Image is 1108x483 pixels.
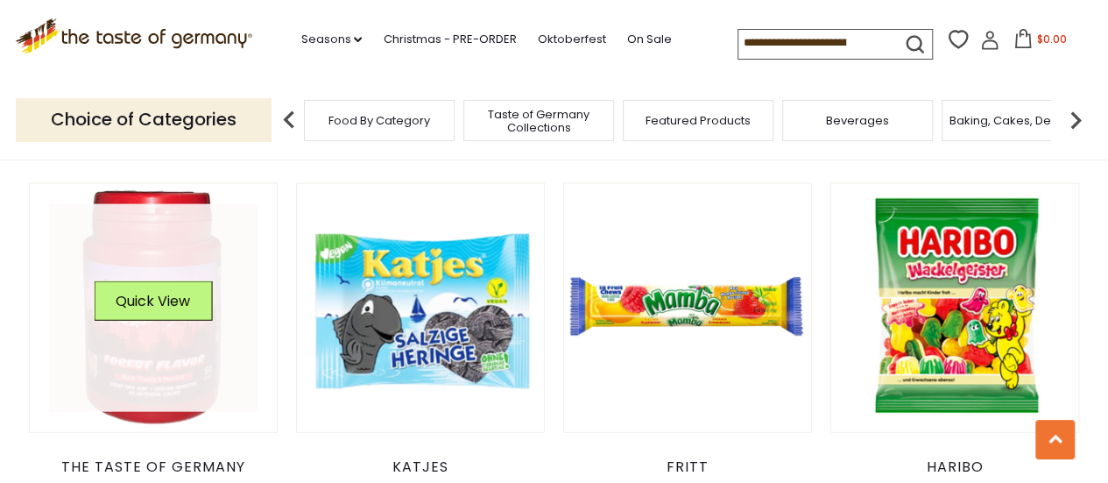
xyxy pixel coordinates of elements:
[30,184,278,432] img: The Taste of Germany "Forest Flavors" Black Cherry & Menthol Chewing Gums, 50pc
[469,108,609,134] a: Taste of Germany Collections
[537,30,605,49] a: Oktoberfest
[563,458,813,476] div: Fritt
[300,30,362,49] a: Seasons
[383,30,516,49] a: Christmas - PRE-ORDER
[831,184,1079,432] img: Haribo "Wackelgeister" Wobbly Ghosts Gummy Candies, 160g - Made in Germany
[626,30,671,49] a: On Sale
[949,114,1085,127] a: Baking, Cakes, Desserts
[1036,32,1066,46] span: $0.00
[16,98,272,141] p: Choice of Categories
[297,184,545,432] img: Katjes "Salzige Heringe" Licorice Fish Candies, 175g - Made In Germany
[1003,29,1077,55] button: $0.00
[646,114,751,127] a: Featured Products
[296,458,546,476] div: Katjes
[830,458,1080,476] div: Haribo
[328,114,430,127] a: Food By Category
[94,281,212,321] button: Quick View
[29,458,279,476] div: The Taste of Germany
[272,103,307,138] img: previous arrow
[564,184,812,432] img: Mamba Mixed Fruit Chewy Candies, 2.8 oz
[1058,103,1093,138] img: next arrow
[826,114,889,127] a: Beverages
